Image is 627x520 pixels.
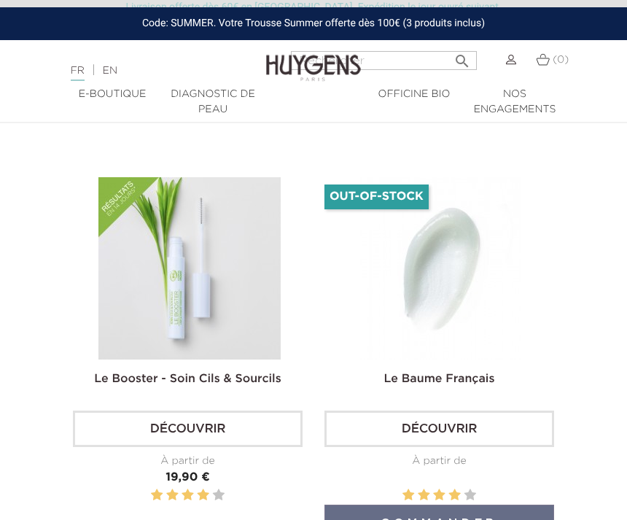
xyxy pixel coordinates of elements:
[62,87,163,102] a: E-Boutique
[291,51,477,70] input: Rechercher
[163,87,263,117] a: Diagnostic de peau
[182,486,193,505] label: 3
[73,454,303,469] div: À partir de
[165,472,209,484] span: 19,90 €
[151,486,163,505] label: 1
[364,87,464,102] a: Officine Bio
[324,454,554,469] div: À partir de
[166,486,178,505] label: 2
[418,486,429,505] label: 2
[464,87,565,117] a: Nos engagements
[63,62,251,79] div: |
[103,66,117,76] a: EN
[73,411,303,447] a: Découvrir
[449,47,475,66] button: 
[266,31,361,83] img: Huygens
[402,486,414,505] label: 1
[324,411,554,447] a: Découvrir
[433,486,445,505] label: 3
[464,486,476,505] label: 5
[324,185,429,209] li: Out-of-Stock
[213,486,225,505] label: 5
[94,373,281,385] a: Le Booster - Soin Cils & Sourcils
[384,373,495,385] a: Le Baume Français
[453,48,471,66] i: 
[553,55,569,65] span: (0)
[98,177,281,360] img: Le Booster - Soin Cils & Sourcils
[71,66,85,81] a: FR
[197,486,209,505] label: 4
[448,486,460,505] label: 4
